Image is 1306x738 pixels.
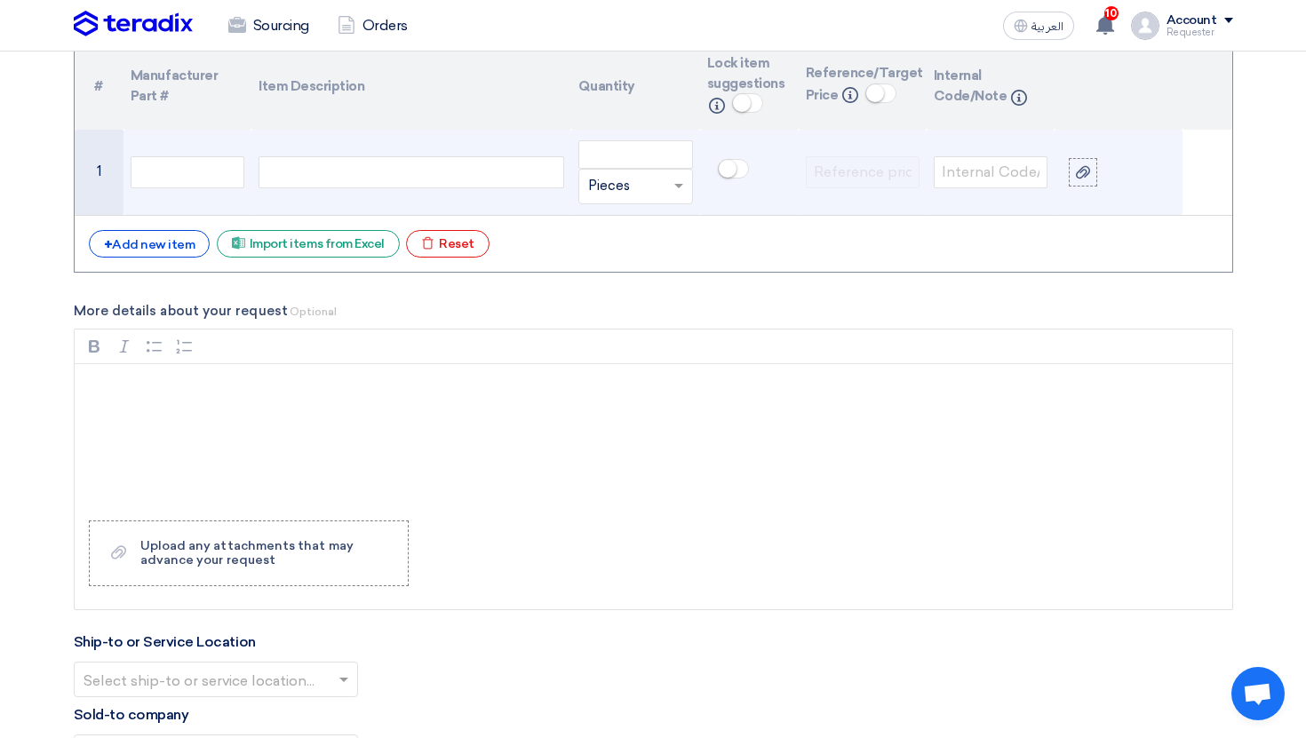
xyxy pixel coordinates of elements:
[74,11,193,37] img: Teradix logo
[571,43,699,130] th: Quantity
[217,230,400,258] div: Import items from Excel
[1167,13,1217,28] div: Account
[1031,20,1063,33] span: العربية
[131,156,244,188] input: Model Number
[290,306,338,318] span: Optional
[75,43,123,130] th: Serial Number
[1231,667,1285,720] div: Open chat
[1104,6,1119,20] span: 10
[578,140,692,169] input: Amount
[74,631,256,653] label: Ship-to or Service Location
[75,130,123,216] td: 1
[806,156,920,188] input: Reference price...
[104,236,113,253] span: +
[707,55,785,91] span: Lock item suggestions
[123,43,251,130] th: Manufacturer Part #
[259,156,564,188] div: Name
[323,6,422,45] a: Orders
[1003,12,1074,40] button: العربية
[406,230,490,258] div: Reset
[934,67,1007,104] span: Internal Code/Note
[214,6,323,45] a: Sourcing
[1131,12,1159,40] img: profile_test.png
[140,539,390,567] div: Upload any attachments that may advance your request
[1167,28,1233,37] div: Requester
[89,230,211,258] div: Add new item
[934,156,1047,188] input: Internal Code/Note
[75,364,1232,506] div: Rich Text Editor, main
[806,65,923,103] span: Reference/Target Price
[251,43,571,130] th: Item Description
[74,704,189,726] label: Sold-to company
[74,301,1233,321] label: More details about your request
